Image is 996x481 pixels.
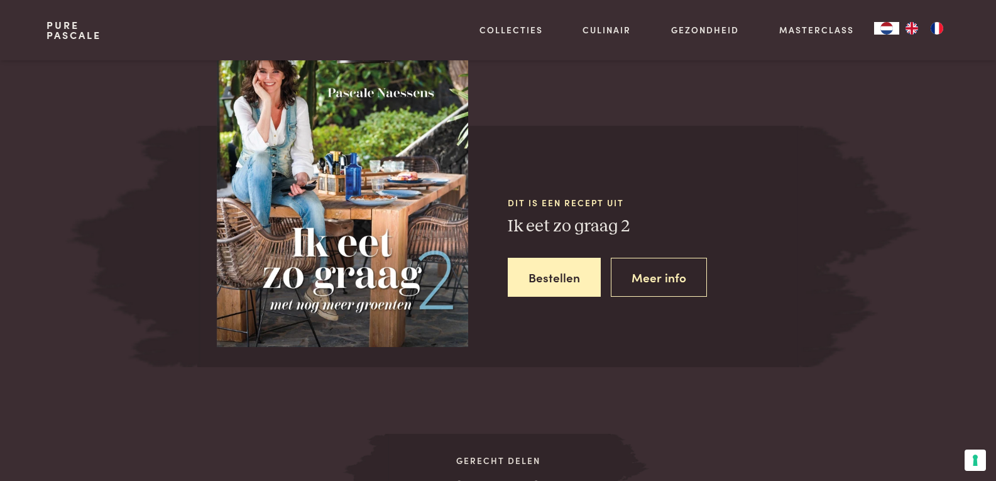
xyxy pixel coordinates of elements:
a: Collecties [479,23,543,36]
h3: Ik eet zo graag 2 [508,216,799,238]
a: PurePascale [47,20,101,40]
a: NL [874,22,899,35]
aside: Language selected: Nederlands [874,22,949,35]
a: Masterclass [779,23,854,36]
button: Uw voorkeuren voor toestemming voor trackingtechnologieën [965,450,986,471]
a: Bestellen [508,258,601,297]
span: Dit is een recept uit [508,196,799,209]
div: Language [874,22,899,35]
a: FR [924,22,949,35]
a: Gezondheid [671,23,739,36]
a: EN [899,22,924,35]
ul: Language list [899,22,949,35]
a: Meer info [611,258,707,297]
a: Culinair [583,23,631,36]
span: Gerecht delen [385,454,611,467]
